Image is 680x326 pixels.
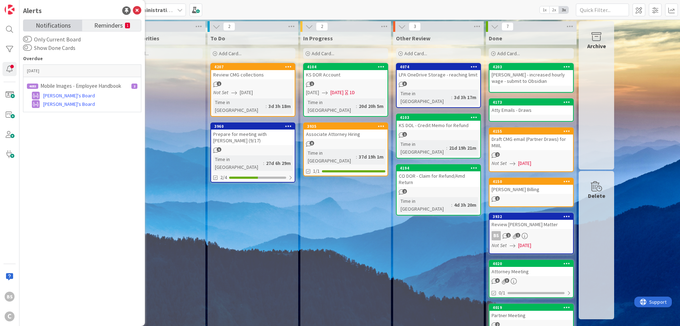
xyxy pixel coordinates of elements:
[495,278,500,283] span: 6
[489,70,573,86] div: [PERSON_NAME] - increased hourly wage - submit to Obsidian
[489,213,573,220] div: 3932
[559,6,568,13] span: 3x
[505,278,509,283] span: 3
[402,132,407,137] span: 1
[489,311,573,320] div: Partner Meeting
[489,64,573,86] div: 4203[PERSON_NAME] - increased hourly wage - submit to Obsidian
[493,100,573,105] div: 4173
[312,50,334,57] span: Add Card...
[213,98,266,114] div: Time in [GEOGRAPHIC_DATA]
[357,153,385,161] div: 37d 19h 1m
[489,99,573,105] div: 4173
[489,35,502,42] span: Done
[210,35,225,42] span: To Do
[217,81,221,86] span: 1
[15,1,32,10] span: Support
[451,201,452,209] span: :
[492,242,507,248] i: Not Set
[266,102,267,110] span: :
[489,105,573,115] div: Atty Emails - Draws
[23,56,141,62] h4: Overdue
[489,99,573,115] div: 4173Atty Emails - Draws
[506,233,511,238] span: 2
[306,89,319,96] span: [DATE]
[131,84,137,89] div: 2
[452,93,478,101] div: 3d 3h 17m
[307,64,387,69] div: 4104
[27,91,137,100] a: [PERSON_NAME]'s Board
[540,6,549,13] span: 1x
[489,261,573,276] div: 4020Attorney Meeting
[357,102,385,110] div: 20d 20h 5m
[330,89,344,96] span: [DATE]
[43,92,95,99] span: [PERSON_NAME]'s Board
[214,124,295,129] div: 3960
[5,292,15,302] div: BS
[492,231,501,240] div: BS
[493,179,573,184] div: 4150
[493,129,573,134] div: 4155
[399,90,451,105] div: Time in [GEOGRAPHIC_DATA]
[489,64,573,70] div: 4203
[492,160,507,166] i: Not Set
[304,130,387,139] div: Associate Attorney Hiring
[397,171,480,187] div: CO DOR - Claim for Refund/Amd Return
[399,140,446,156] div: Time in [GEOGRAPHIC_DATA]
[409,22,421,31] span: 3
[220,174,227,181] span: 2/4
[518,160,531,167] span: [DATE]
[489,128,573,150] div: 4155Draft CMG email (Partner Draws) for MWL
[516,233,520,238] span: 1
[303,35,333,42] span: In Progress
[125,23,130,28] small: 1
[211,123,295,130] div: 3960
[489,178,573,185] div: 4150
[304,70,387,79] div: KS DOR Account
[23,44,75,52] label: Show Done Cards
[43,101,95,108] span: [PERSON_NAME]'s Board
[397,121,480,130] div: KS DOL - Credit Memo for Refund
[489,135,573,150] div: Draft CMG email (Partner Draws) for MWL
[397,64,480,70] div: 4074
[211,123,295,145] div: 3960Prepare for meeting with [PERSON_NAME] (9/17)
[306,98,356,114] div: Time in [GEOGRAPHIC_DATA]
[489,231,573,240] div: BS
[451,93,452,101] span: :
[489,185,573,194] div: [PERSON_NAME] Billing
[489,128,573,135] div: 4155
[499,289,505,297] span: 0/1
[400,166,480,171] div: 4194
[214,64,295,69] div: 4207
[263,159,264,167] span: :
[493,261,573,266] div: 4020
[447,144,478,152] div: 21d 19h 21m
[489,213,573,229] div: 3932Review [PERSON_NAME] Matter
[397,165,480,171] div: 4194
[489,304,573,311] div: 4019
[404,50,427,57] span: Add Card...
[399,197,451,213] div: Time in [GEOGRAPHIC_DATA]
[356,102,357,110] span: :
[304,123,387,130] div: 3935
[501,22,514,31] span: 7
[310,81,314,86] span: 1
[5,5,15,15] img: Visit kanbanzone.com
[304,64,387,70] div: 4104
[397,70,480,79] div: LPA OneDrive Storage - reaching limit
[400,115,480,120] div: 4103
[396,35,430,42] span: Other Review
[402,189,407,194] span: 2
[211,64,295,70] div: 4207
[397,165,480,187] div: 4194CO DOR - Claim for Refund/Amd Return
[402,81,407,86] span: 3
[549,6,559,13] span: 2x
[23,44,32,51] button: Show Done Cards
[267,102,293,110] div: 3d 3h 18m
[304,64,387,79] div: 4104KS DOR Account
[211,130,295,145] div: Prepare for meeting with [PERSON_NAME] (9/17)
[313,167,320,175] span: 1/1
[397,114,480,130] div: 4103KS DOL - Credit Memo for Refund
[489,178,573,194] div: 4150[PERSON_NAME] Billing
[576,4,629,16] input: Quick Filter...
[211,64,295,79] div: 4207Review CMG collections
